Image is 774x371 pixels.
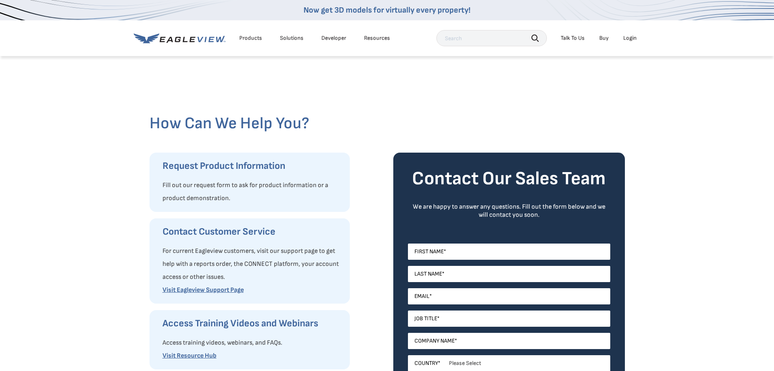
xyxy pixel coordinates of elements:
[163,179,342,205] p: Fill out our request form to ask for product information or a product demonstration.
[150,114,625,133] h2: How Can We Help You?
[163,160,342,173] h3: Request Product Information
[321,35,346,42] a: Developer
[163,336,342,349] p: Access training videos, webinars, and FAQs.
[623,35,637,42] div: Login
[599,35,609,42] a: Buy
[163,352,217,360] a: Visit Resource Hub
[436,30,547,46] input: Search
[408,203,610,219] div: We are happy to answer any questions. Fill out the form below and we will contact you soon.
[163,245,342,284] p: For current Eagleview customers, visit our support page to get help with a reports order, the CON...
[561,35,585,42] div: Talk To Us
[163,225,342,238] h3: Contact Customer Service
[163,286,244,294] a: Visit Eagleview Support Page
[364,35,390,42] div: Resources
[304,5,470,15] a: Now get 3D models for virtually every property!
[280,35,304,42] div: Solutions
[239,35,262,42] div: Products
[412,168,606,190] strong: Contact Our Sales Team
[163,317,342,330] h3: Access Training Videos and Webinars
